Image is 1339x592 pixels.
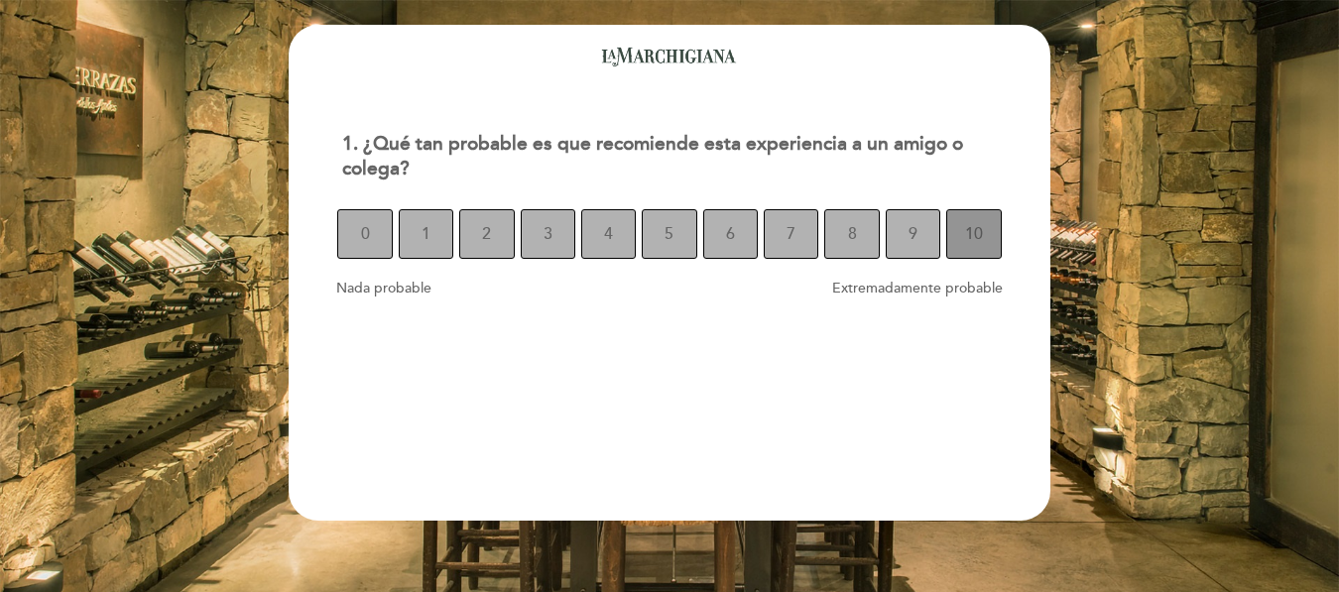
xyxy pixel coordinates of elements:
button: 6 [703,209,758,259]
span: 0 [361,206,370,262]
span: 6 [726,206,735,262]
button: 9 [886,209,940,259]
span: 2 [482,206,491,262]
button: 8 [824,209,879,259]
button: 10 [946,209,1001,259]
span: 9 [909,206,917,262]
img: header_1728045855.jpeg [600,46,739,68]
button: 3 [521,209,575,259]
button: 0 [337,209,392,259]
span: Nada probable [336,280,431,296]
button: 5 [642,209,696,259]
button: 2 [459,209,514,259]
span: 5 [665,206,673,262]
button: 7 [764,209,818,259]
div: 1. ¿Qué tan probable es que recomiende esta experiencia a un amigo o colega? [326,120,1012,193]
span: 7 [787,206,795,262]
span: 1 [422,206,430,262]
span: 4 [604,206,613,262]
span: 8 [848,206,857,262]
span: 10 [965,206,983,262]
button: 1 [399,209,453,259]
span: 3 [544,206,552,262]
button: 4 [581,209,636,259]
span: Extremadamente probable [832,280,1003,296]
